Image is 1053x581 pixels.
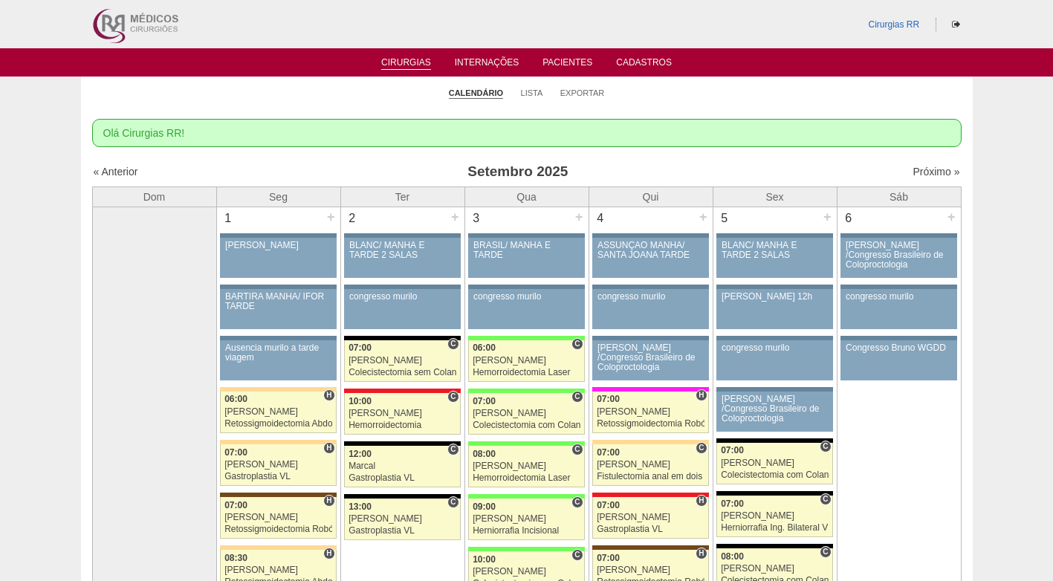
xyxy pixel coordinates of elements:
[220,285,336,289] div: Key: Aviso
[224,419,332,429] div: Retossigmoidectomia Abdominal VL
[868,19,919,30] a: Cirurgias RR
[571,549,583,561] span: Consultório
[468,446,584,487] a: C 08:00 [PERSON_NAME] Hemorroidectomia Laser
[92,186,216,207] th: Dom
[344,340,460,382] a: C 07:00 [PERSON_NAME] Colecistectomia sem Colangiografia VL
[716,285,832,289] div: Key: Aviso
[597,343,704,373] div: [PERSON_NAME] /Congresso Brasileiro de Coloproctologia
[224,500,247,510] span: 07:00
[721,445,744,455] span: 07:00
[344,494,460,499] div: Key: Blanc
[220,336,336,340] div: Key: Aviso
[592,493,708,497] div: Key: Assunção
[820,546,831,558] span: Consultório
[468,389,584,393] div: Key: Brasil
[573,207,586,227] div: +
[92,119,962,147] div: Olá Cirurgias RR!
[840,238,956,278] a: [PERSON_NAME] /Congresso Brasileiro de Coloproctologia
[696,548,707,559] span: Hospital
[696,495,707,507] span: Hospital
[473,409,580,418] div: [PERSON_NAME]
[224,394,247,404] span: 06:00
[592,545,708,550] div: Key: Santa Joana
[722,395,828,424] div: [PERSON_NAME] /Congresso Brasileiro de Coloproctologia
[592,497,708,539] a: H 07:00 [PERSON_NAME] Gastroplastia VL
[323,389,334,401] span: Hospital
[716,336,832,340] div: Key: Aviso
[589,186,713,207] th: Qui
[820,493,831,505] span: Consultório
[349,421,456,430] div: Hemorroidectomia
[473,514,580,524] div: [PERSON_NAME]
[381,57,431,70] a: Cirurgias
[716,238,832,278] a: BLANC/ MANHÃ E TARDE 2 SALAS
[721,551,744,562] span: 08:00
[344,233,460,238] div: Key: Aviso
[840,336,956,340] div: Key: Aviso
[220,392,336,433] a: H 06:00 [PERSON_NAME] Retossigmoidectomia Abdominal VL
[713,186,837,207] th: Sex
[225,292,331,311] div: BARTIRA MANHÃ/ IFOR TARDE
[597,472,704,481] div: Fistulectomia anal em dois tempos
[592,233,708,238] div: Key: Aviso
[473,554,496,565] span: 10:00
[217,207,240,230] div: 1
[349,514,456,524] div: [PERSON_NAME]
[837,207,861,230] div: 6
[220,387,336,392] div: Key: Bartira
[220,444,336,486] a: H 07:00 [PERSON_NAME] Gastroplastia VL
[344,499,460,540] a: C 13:00 [PERSON_NAME] Gastroplastia VL
[468,393,584,435] a: C 07:00 [PERSON_NAME] Colecistectomia com Colangiografia VL
[840,233,956,238] div: Key: Aviso
[225,343,331,363] div: Ausencia murilo a tarde viagem
[722,241,828,260] div: BLANC/ MANHÃ E TARDE 2 SALAS
[349,292,456,302] div: congresso murilo
[697,207,710,227] div: +
[837,186,961,207] th: Sáb
[571,496,583,508] span: Consultório
[473,368,580,377] div: Hemorroidectomia Laser
[821,207,834,227] div: +
[220,340,336,380] a: Ausencia murilo a tarde viagem
[449,207,461,227] div: +
[473,241,580,260] div: BRASIL/ MANHÃ E TARDE
[592,289,708,329] a: congresso murilo
[455,57,519,72] a: Internações
[592,340,708,380] a: [PERSON_NAME] /Congresso Brasileiro de Coloproctologia
[449,88,503,99] a: Calendário
[521,88,543,98] a: Lista
[473,356,580,366] div: [PERSON_NAME]
[592,336,708,340] div: Key: Aviso
[592,392,708,433] a: H 07:00 [PERSON_NAME] Retossigmoidectomia Robótica
[323,548,334,559] span: Hospital
[597,292,704,302] div: congresso murilo
[721,458,829,468] div: [PERSON_NAME]
[323,495,334,507] span: Hospital
[94,166,138,178] a: « Anterior
[468,547,584,551] div: Key: Brasil
[589,207,612,230] div: 4
[468,289,584,329] a: congresso murilo
[945,207,958,227] div: +
[344,285,460,289] div: Key: Aviso
[473,292,580,302] div: congresso murilo
[224,407,332,417] div: [PERSON_NAME]
[597,500,620,510] span: 07:00
[468,238,584,278] a: BRASIL/ MANHÃ E TARDE
[468,336,584,340] div: Key: Brasil
[349,409,456,418] div: [PERSON_NAME]
[721,470,829,480] div: Colecistectomia com Colangiografia VL
[592,285,708,289] div: Key: Aviso
[473,421,580,430] div: Colecistectomia com Colangiografia VL
[344,393,460,435] a: C 10:00 [PERSON_NAME] Hemorroidectomia
[468,499,584,540] a: C 09:00 [PERSON_NAME] Herniorrafia Incisional
[560,88,605,98] a: Exportar
[846,343,952,353] div: Congresso Bruno WGDD
[349,241,456,260] div: BLANC/ MANHÃ E TARDE 2 SALAS
[473,461,580,471] div: [PERSON_NAME]
[571,444,583,455] span: Consultório
[224,447,247,458] span: 07:00
[447,496,459,508] span: Consultório
[592,440,708,444] div: Key: Bartira
[840,289,956,329] a: congresso murilo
